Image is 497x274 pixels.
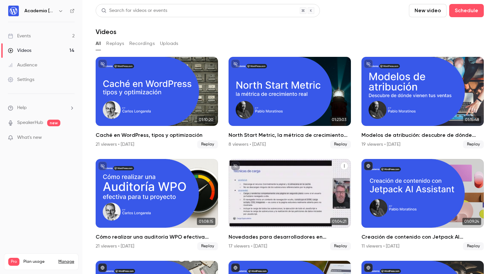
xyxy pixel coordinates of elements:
[96,4,484,270] section: Videos
[361,57,484,148] a: 01:15:48Modelos de atribución: descubre de dónde vienen tus ventas19 viewers • [DATE]Replay
[17,119,43,126] a: SpeakerHub
[98,263,107,272] button: published
[361,159,484,251] a: 01:09:24Creación de contenido con Jetpack AI Assistant11 viewers • [DATE]Replay
[17,134,42,141] span: What's new
[409,4,447,17] button: New video
[8,47,31,54] div: Videos
[330,218,348,225] span: 01:04:21
[96,38,101,49] button: All
[463,242,484,250] span: Replay
[229,159,351,251] li: Novedades para desarrolladores en WordPress 6.8
[361,131,484,139] h2: Modelos de atribución: descubre de dónde vienen tus ventas
[101,7,167,14] div: Search for videos or events
[330,116,348,123] span: 01:23:03
[364,59,373,68] button: unpublished
[361,243,399,250] div: 11 viewers • [DATE]
[58,259,74,264] a: Manage
[449,4,484,17] button: Schedule
[462,218,481,225] span: 01:09:24
[129,38,155,49] button: Recordings
[364,263,373,272] button: published
[8,104,75,111] li: help-dropdown-opener
[361,159,484,251] li: Creación de contenido con Jetpack AI Assistant
[197,242,218,250] span: Replay
[197,116,215,123] span: 01:10:20
[8,33,31,39] div: Events
[96,57,218,148] li: Caché en WordPress, tipos y optimización
[197,140,218,148] span: Replay
[67,135,75,141] iframe: Noticeable Trigger
[229,233,351,241] h2: Novedades para desarrolladores en WordPress 6.8
[96,159,218,251] li: Cómo realizar una auditoría WPO efectiva para tu proyecto
[96,159,218,251] a: 01:08:15Cómo realizar una auditoría WPO efectiva para tu proyecto21 viewers • [DATE]Replay
[98,59,107,68] button: unpublished
[197,218,215,225] span: 01:08:15
[160,38,178,49] button: Uploads
[364,162,373,170] button: published
[8,6,19,16] img: Academia WordPress.com
[17,104,27,111] span: Help
[361,233,484,241] h2: Creación de contenido con Jetpack AI Assistant
[8,62,37,68] div: Audience
[8,258,19,266] span: Pro
[229,159,351,251] a: 01:04:21Novedades para desarrolladores en WordPress 6.817 viewers • [DATE]Replay
[231,59,240,68] button: unpublished
[229,243,267,250] div: 17 viewers • [DATE]
[23,259,54,264] span: Plan usage
[229,131,351,139] h2: North Start Metric, la métrica de crecimiento real
[229,57,351,148] a: 01:23:03North Start Metric, la métrica de crecimiento real8 viewers • [DATE]Replay
[96,141,134,148] div: 21 viewers • [DATE]
[24,8,55,14] h6: Academia [DOMAIN_NAME]
[463,140,484,148] span: Replay
[96,28,116,36] h1: Videos
[330,140,351,148] span: Replay
[361,57,484,148] li: Modelos de atribución: descubre de dónde vienen tus ventas
[229,57,351,148] li: North Start Metric, la métrica de crecimiento real
[330,242,351,250] span: Replay
[361,141,400,148] div: 19 viewers • [DATE]
[98,162,107,170] button: unpublished
[106,38,124,49] button: Replays
[231,263,240,272] button: published
[96,131,218,139] h2: Caché en WordPress, tipos y optimización
[96,243,134,250] div: 21 viewers • [DATE]
[229,141,266,148] div: 8 viewers • [DATE]
[8,76,34,83] div: Settings
[463,116,481,123] span: 01:15:48
[231,162,240,170] button: unpublished
[47,120,60,126] span: new
[96,57,218,148] a: 01:10:20Caché en WordPress, tipos y optimización21 viewers • [DATE]Replay
[96,233,218,241] h2: Cómo realizar una auditoría WPO efectiva para tu proyecto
